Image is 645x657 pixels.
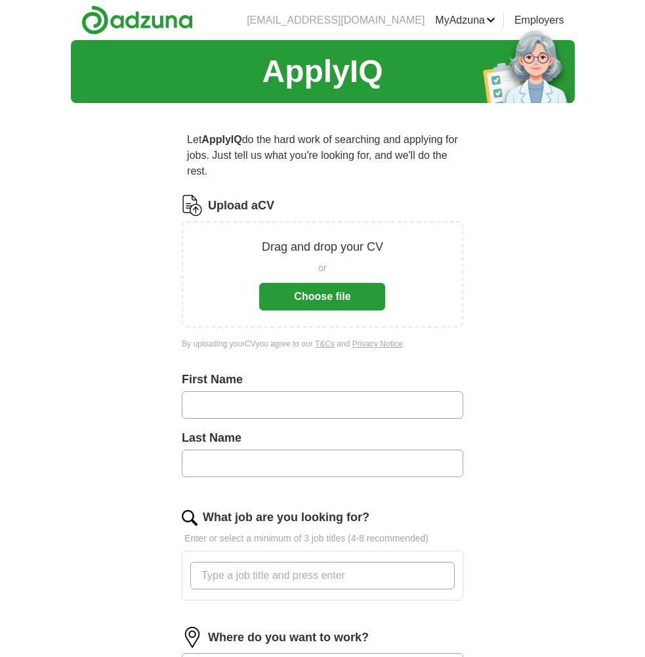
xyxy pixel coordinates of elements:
p: Enter or select a minimum of 3 job titles (4-8 recommended) [182,532,463,545]
a: T&Cs [315,339,335,349]
p: Let do the hard work of searching and applying for jobs. Just tell us what you're looking for, an... [182,127,463,184]
div: By uploading your CV you agree to our and . [182,338,463,350]
strong: ApplyIQ [201,134,241,145]
img: location.png [182,627,203,648]
img: CV Icon [182,195,203,216]
input: Type a job title and press enter [190,562,455,589]
label: Where do you want to work? [208,629,369,646]
a: Employers [514,12,564,28]
label: Last Name [182,429,463,447]
li: [EMAIL_ADDRESS][DOMAIN_NAME] [247,12,425,28]
a: MyAdzuna [435,12,495,28]
h1: ApplyIQ [262,48,383,95]
a: Privacy Notice [352,339,403,349]
span: or [318,261,326,275]
label: Upload a CV [208,197,274,215]
img: Adzuna logo [81,5,193,35]
button: Choose file [259,283,385,310]
label: What job are you looking for? [203,509,369,526]
p: Drag and drop your CV [262,238,383,256]
img: search.png [182,510,198,526]
label: First Name [182,371,463,389]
